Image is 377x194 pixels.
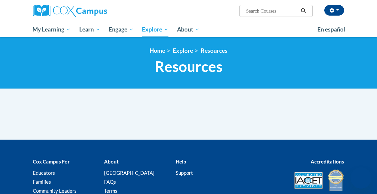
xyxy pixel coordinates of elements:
button: Account Settings [324,5,344,16]
span: Resources [155,58,222,75]
span: Learn [79,26,100,33]
a: Cox Campus [33,5,130,17]
a: Educators [33,170,55,176]
a: Families [33,179,51,185]
a: Home [150,47,165,54]
a: Explore [138,22,173,37]
a: FAQs [104,179,116,185]
input: Search Courses [245,7,298,15]
a: About [173,22,204,37]
b: About [104,159,119,164]
b: Help [176,159,186,164]
img: Accredited IACET® Provider [294,172,323,189]
img: Cox Campus [33,5,107,17]
a: Engage [104,22,138,37]
b: Accreditations [311,159,344,164]
a: Explore [173,47,193,54]
a: Resources [201,47,227,54]
a: [GEOGRAPHIC_DATA] [104,170,155,176]
a: Terms [104,188,117,194]
span: Engage [109,26,134,33]
a: My Learning [29,22,75,37]
a: Community Leaders [33,188,77,194]
span: En español [317,26,345,33]
span: Explore [142,26,168,33]
a: Support [176,170,193,176]
a: En español [313,23,349,36]
a: Learn [75,22,104,37]
iframe: Button to launch messaging window [350,167,372,189]
span: My Learning [32,26,71,33]
img: IDA® Accredited [328,169,344,192]
button: Search [298,7,308,15]
b: Cox Campus For [33,159,70,164]
span: About [177,26,200,33]
div: Main menu [28,22,349,37]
